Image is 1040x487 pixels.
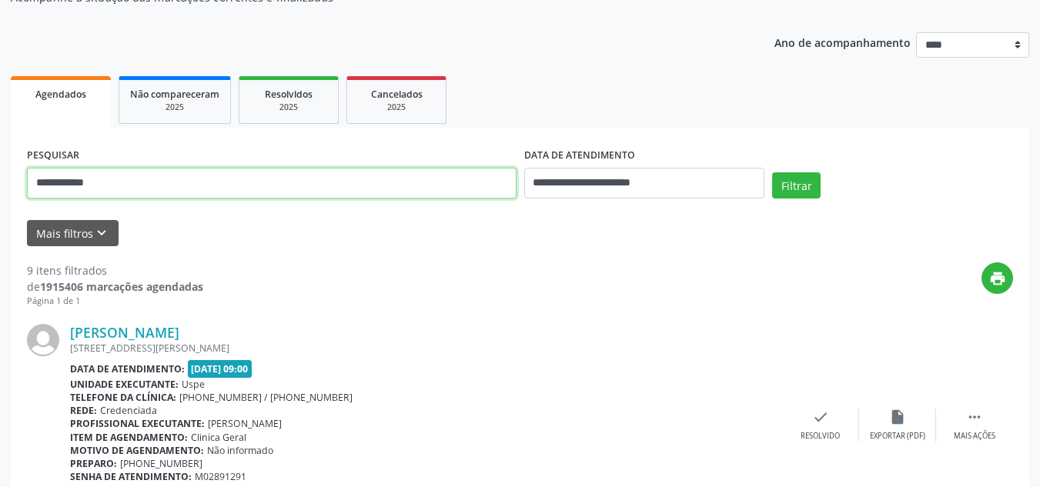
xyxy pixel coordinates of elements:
[27,262,203,279] div: 9 itens filtrados
[27,220,119,247] button: Mais filtroskeyboard_arrow_down
[70,324,179,341] a: [PERSON_NAME]
[130,88,219,101] span: Não compareceram
[70,444,204,457] b: Motivo de agendamento:
[371,88,423,101] span: Cancelados
[801,431,840,442] div: Resolvido
[208,417,282,430] span: [PERSON_NAME]
[120,457,202,470] span: [PHONE_NUMBER]
[70,417,205,430] b: Profissional executante:
[812,409,829,425] i: check
[179,391,353,404] span: [PHONE_NUMBER] / [PHONE_NUMBER]
[966,409,983,425] i: 
[524,144,635,168] label: DATA DE ATENDIMENTO
[130,102,219,113] div: 2025
[70,470,192,483] b: Senha de atendimento:
[70,391,176,404] b: Telefone da clínica:
[93,225,110,242] i: keyboard_arrow_down
[70,378,179,391] b: Unidade executante:
[70,404,97,417] b: Rede:
[981,262,1013,294] button: print
[70,342,782,355] div: [STREET_ADDRESS][PERSON_NAME]
[774,32,911,52] p: Ano de acompanhamento
[40,279,203,294] strong: 1915406 marcações agendadas
[954,431,995,442] div: Mais ações
[250,102,327,113] div: 2025
[70,431,188,444] b: Item de agendamento:
[27,324,59,356] img: img
[27,144,79,168] label: PESQUISAR
[35,88,86,101] span: Agendados
[100,404,157,417] span: Credenciada
[188,360,252,378] span: [DATE] 09:00
[989,270,1006,287] i: print
[27,295,203,308] div: Página 1 de 1
[265,88,313,101] span: Resolvidos
[358,102,435,113] div: 2025
[889,409,906,425] i: insert_drive_file
[70,362,185,375] b: Data de atendimento:
[182,378,205,391] span: Uspe
[772,172,821,198] button: Filtrar
[870,431,925,442] div: Exportar (PDF)
[27,279,203,295] div: de
[70,457,117,470] b: Preparo:
[191,431,246,444] span: Clinica Geral
[195,470,246,483] span: M02891291
[207,444,273,457] span: Não informado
